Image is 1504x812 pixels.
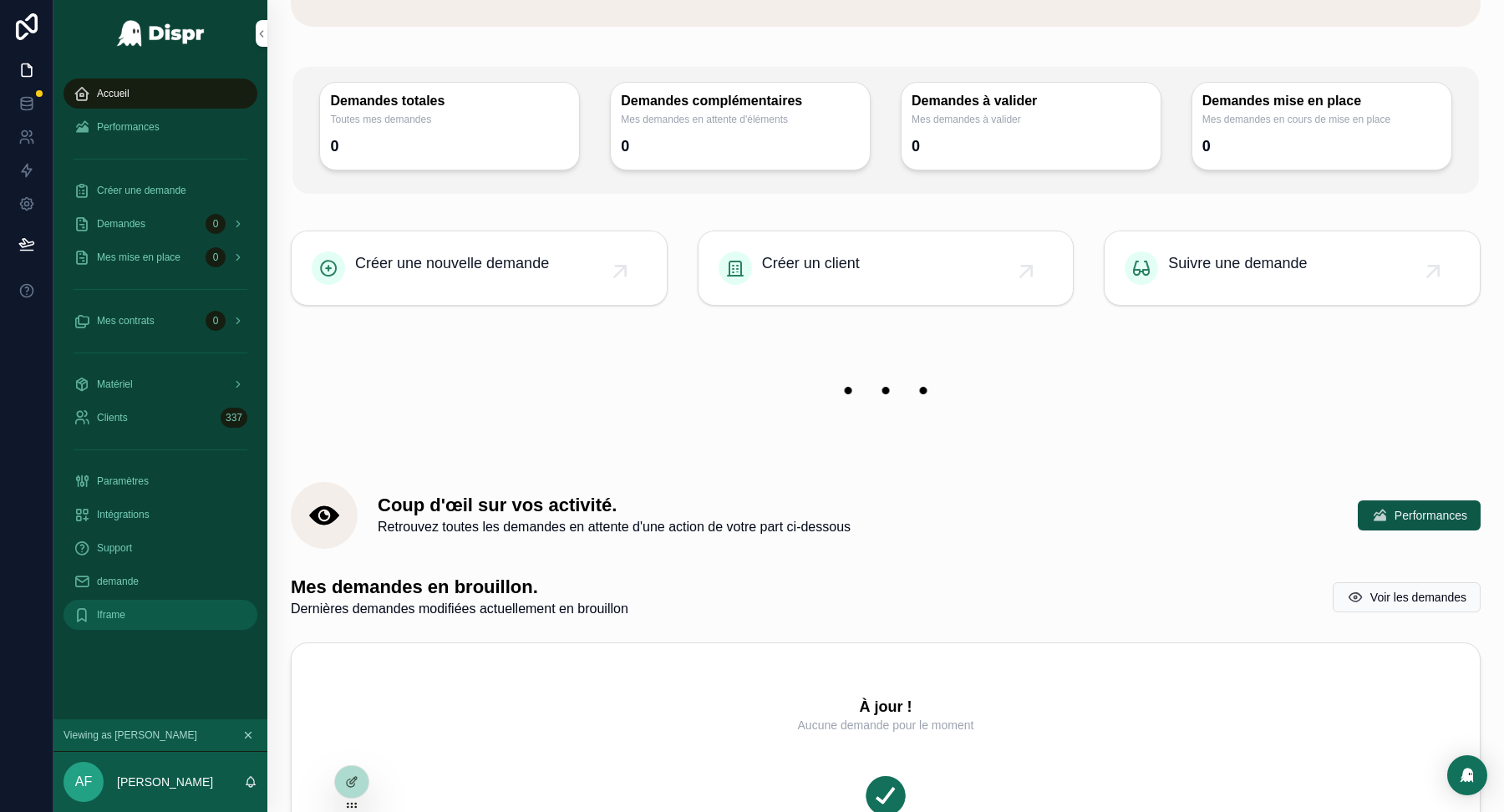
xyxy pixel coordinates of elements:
[97,120,160,134] span: Performances
[97,251,180,264] span: Mes mise en place
[621,93,860,109] h3: Demandes complémentaires
[1202,93,1441,109] h3: Demandes mise en place
[1370,589,1466,606] span: Voir les demandes
[1202,113,1441,126] span: Mes demandes en cours de mise en place
[97,87,130,100] span: Accueil
[97,184,186,197] span: Créer une demande
[1333,582,1481,612] button: Voir les demandes
[330,113,569,126] span: Toutes mes demandes
[912,93,1151,109] h3: Demandes à valider
[1395,507,1467,524] span: Performances
[97,475,149,488] span: Paramètres
[64,306,257,336] a: Mes contrats0
[64,403,257,433] a: Clients337
[699,231,1074,305] a: Créer un client
[97,217,145,231] span: Demandes
[206,247,226,267] div: 0
[64,112,257,142] a: Performances
[64,533,257,563] a: Support
[1202,133,1211,160] div: 0
[330,93,569,109] h3: Demandes totales
[912,133,920,160] div: 0
[1105,231,1480,305] a: Suivre une demande
[97,541,132,555] span: Support
[64,728,197,742] span: Viewing as [PERSON_NAME]
[53,67,267,652] div: scrollable content
[1168,251,1307,275] span: Suivre une demande
[64,209,257,239] a: Demandes0
[97,314,155,327] span: Mes contrats
[64,466,257,496] a: Paramètres
[292,231,667,305] a: Créer une nouvelle demande
[291,599,628,619] span: Dernières demandes modifiées actuellement en brouillon
[116,20,206,47] img: App logo
[97,378,133,391] span: Matériel
[97,411,128,424] span: Clients
[378,517,851,537] span: Retrouvez toutes les demandes en attente d'une action de votre part ci-dessous
[621,113,860,126] span: Mes demandes en attente d'éléments
[221,408,247,428] div: 337
[1447,755,1487,795] div: Open Intercom Messenger
[912,113,1151,126] span: Mes demandes à valider
[75,772,92,792] span: AF
[97,508,150,521] span: Intégrations
[378,494,851,517] h1: Coup d'œil sur vos activité.
[330,133,338,160] div: 0
[64,369,257,399] a: Matériel
[206,214,226,234] div: 0
[291,353,1481,429] img: 22208-banner-empty.png
[762,251,860,275] span: Créer un client
[64,79,257,109] a: Accueil
[291,576,628,599] h1: Mes demandes en brouillon.
[64,600,257,630] a: Iframe
[64,175,257,206] a: Créer une demande
[97,575,139,588] span: demande
[64,500,257,530] a: Intégrations
[860,697,912,717] h2: À jour !
[64,242,257,272] a: Mes mise en place0
[355,251,549,275] span: Créer une nouvelle demande
[64,566,257,596] a: demande
[1358,500,1481,530] button: Performances
[798,717,974,733] span: Aucune demande pour le moment
[117,774,213,790] p: [PERSON_NAME]
[97,608,125,622] span: Iframe
[621,133,629,160] div: 0
[206,311,226,331] div: 0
